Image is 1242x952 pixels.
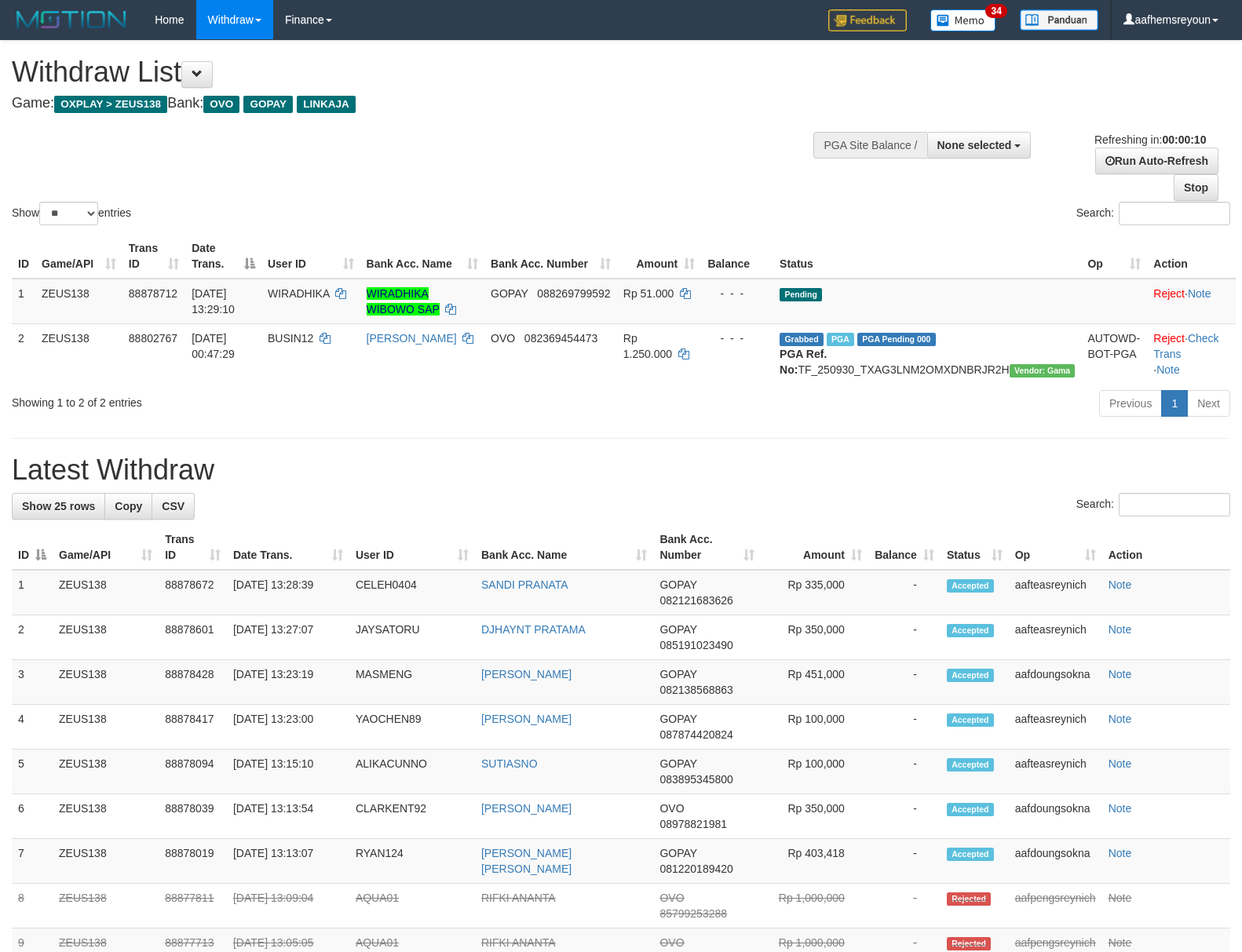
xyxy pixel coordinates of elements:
td: 88878094 [159,750,227,794]
input: Search: [1119,493,1230,516]
span: Copy 082138568863 to clipboard [659,684,732,696]
td: - [868,660,941,705]
a: Note [1109,668,1132,680]
th: Bank Acc. Name: activate to sort column ascending [475,525,653,570]
td: 2 [12,323,35,384]
a: Note [1109,802,1132,815]
span: OVO [659,802,684,815]
span: [DATE] 00:47:29 [192,332,235,360]
td: ZEUS138 [53,570,159,615]
span: Accepted [947,803,994,816]
td: aafdoungsokna [1009,660,1102,705]
th: User ID: activate to sort column ascending [349,525,475,570]
a: WIRADHIKA WIBOWO SAP [367,287,440,316]
td: aafteasreynich [1009,705,1102,750]
td: 88878428 [159,660,227,705]
div: Showing 1 to 2 of 2 entries [12,388,506,410]
td: - [868,884,941,928]
td: - [868,705,941,750]
a: Copy [104,493,152,520]
a: Stop [1174,174,1218,201]
td: aafdoungsokna [1009,794,1102,839]
td: 4 [12,705,53,750]
h4: Game: Bank: [12,96,813,111]
td: · · [1147,323,1236,384]
td: 7 [12,839,53,884]
td: [DATE] 13:23:19 [227,660,349,705]
h1: Latest Withdraw [12,454,1230,486]
th: Trans ID: activate to sort column ascending [122,234,185,279]
td: aafpengsreynich [1009,884,1102,928]
td: AUTOWD-BOT-PGA [1081,323,1147,384]
td: 88878039 [159,794,227,839]
a: Note [1156,363,1180,376]
td: aafteasreynich [1009,615,1102,660]
span: GOPAY [659,847,696,859]
td: Rp 100,000 [761,705,868,750]
td: 2 [12,615,53,660]
a: Reject [1153,332,1185,345]
td: TF_250930_TXAG3LNM2OMXDNBRJR2H [773,323,1081,384]
td: 1 [12,570,53,615]
span: Accepted [947,713,994,727]
th: Balance [701,234,773,279]
th: Bank Acc. Number: activate to sort column ascending [484,234,617,279]
span: Rp 51.000 [623,287,674,300]
a: RIFKI ANANTA [481,892,556,904]
label: Show entries [12,202,131,225]
td: aafdoungsokna [1009,839,1102,884]
label: Search: [1076,202,1230,225]
span: OVO [491,332,515,345]
h1: Withdraw List [12,57,813,88]
span: None selected [937,139,1012,151]
th: Op: activate to sort column ascending [1081,234,1147,279]
th: Game/API: activate to sort column ascending [35,234,122,279]
td: ZEUS138 [35,323,122,384]
a: Show 25 rows [12,493,105,520]
span: Marked by aafsreyleap [827,333,854,346]
th: Bank Acc. Name: activate to sort column ascending [360,234,485,279]
select: Showentries [39,202,98,225]
td: 1 [12,279,35,324]
span: WIRADHIKA [268,287,330,300]
input: Search: [1119,202,1230,225]
span: Accepted [947,579,994,593]
td: 6 [12,794,53,839]
a: SANDI PRANATA [481,578,568,591]
td: ZEUS138 [53,615,159,660]
img: Button%20Memo.svg [930,9,996,31]
div: - - - [707,286,767,301]
td: [DATE] 13:15:10 [227,750,349,794]
span: Copy 082369454473 to clipboard [524,332,597,345]
span: Copy 081220189420 to clipboard [659,863,732,875]
span: Show 25 rows [22,500,95,512]
span: Accepted [947,848,994,861]
td: [DATE] 13:13:07 [227,839,349,884]
img: panduan.png [1020,9,1098,31]
td: - [868,839,941,884]
a: RIFKI ANANTA [481,936,556,949]
span: BUSIN12 [268,332,313,345]
a: DJHAYNT PRATAMA [481,623,586,636]
span: Refreshing in: [1094,133,1206,146]
div: PGA Site Balance / [813,132,926,159]
a: Previous [1099,390,1162,417]
a: Run Auto-Refresh [1095,148,1218,174]
span: GOPAY [659,623,696,636]
th: ID [12,234,35,279]
td: Rp 350,000 [761,794,868,839]
td: ZEUS138 [53,794,159,839]
th: Status [773,234,1081,279]
a: Note [1109,892,1132,904]
span: GOPAY [659,668,696,680]
a: [PERSON_NAME] [367,332,457,345]
span: Copy 08978821981 to clipboard [659,818,727,830]
span: Copy [115,500,142,512]
span: OVO [659,936,684,949]
img: Feedback.jpg [828,9,907,31]
a: [PERSON_NAME] [PERSON_NAME] [481,847,572,875]
span: Accepted [947,624,994,637]
td: ZEUS138 [53,705,159,750]
span: Rejected [947,937,991,950]
td: AQUA01 [349,884,475,928]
